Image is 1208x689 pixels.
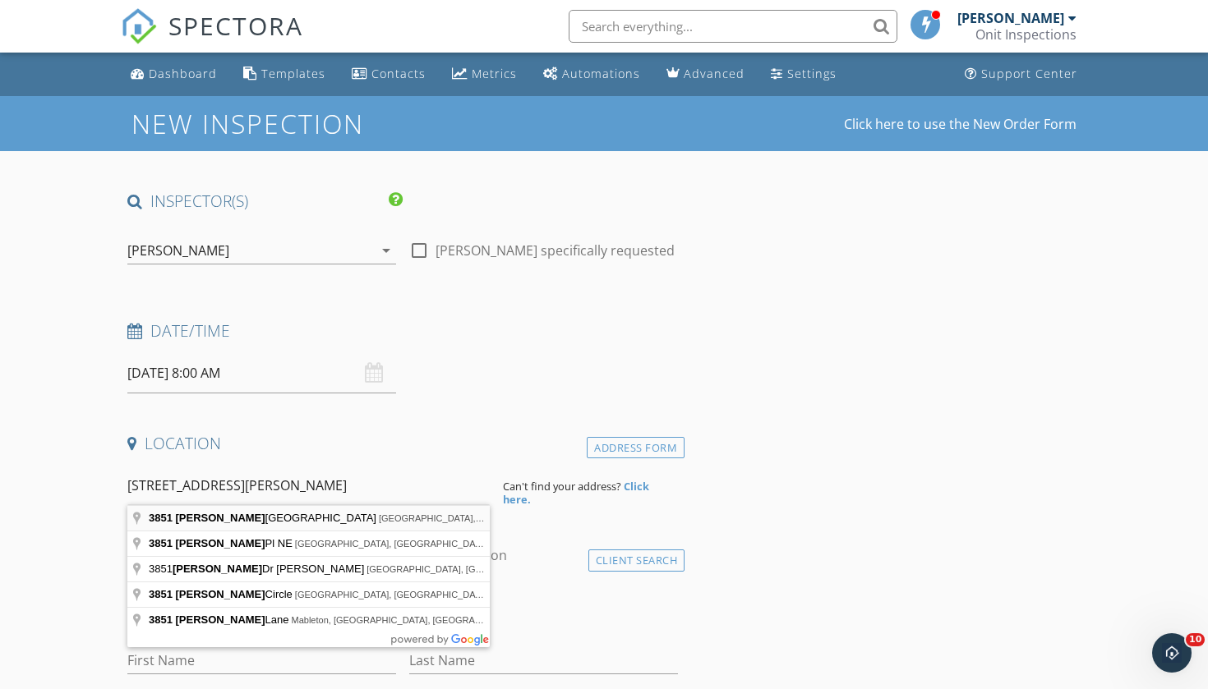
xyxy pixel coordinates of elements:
span: Can't find your address? [503,479,621,494]
span: [PERSON_NAME] [173,563,262,575]
div: Address Form [587,437,685,459]
img: The Best Home Inspection Software - Spectora [121,8,157,44]
div: Dashboard [149,66,217,81]
a: Metrics [445,59,523,90]
span: 3851 [PERSON_NAME] [149,613,265,626]
span: SPECTORA [168,8,303,43]
strong: Click here. [503,479,649,507]
h4: Date/Time [127,320,678,342]
span: Lane [149,613,292,626]
h4: Location [127,433,678,454]
div: Advanced [684,66,745,81]
div: Settings [787,66,837,81]
h1: New Inspection [131,109,496,138]
a: SPECTORA [121,22,303,57]
input: Select date [127,353,396,393]
span: 3851 [PERSON_NAME] [149,512,265,524]
span: 3851 [PERSON_NAME] [149,537,265,549]
i: arrow_drop_down [376,241,396,260]
iframe: Intercom live chat [1152,633,1192,673]
span: [GEOGRAPHIC_DATA], [GEOGRAPHIC_DATA], [GEOGRAPHIC_DATA] [379,513,671,523]
a: Templates [237,59,332,90]
div: [PERSON_NAME] [957,10,1064,26]
span: [GEOGRAPHIC_DATA], [GEOGRAPHIC_DATA], [GEOGRAPHIC_DATA] [367,564,659,574]
div: Support Center [981,66,1077,81]
span: [GEOGRAPHIC_DATA] [149,512,379,524]
div: Onit Inspections [975,26,1077,43]
a: Contacts [345,59,432,90]
div: Contacts [371,66,426,81]
div: Metrics [472,66,517,81]
span: 10 [1186,633,1205,646]
a: Support Center [958,59,1084,90]
input: Search everything... [569,10,897,43]
span: 3851 [PERSON_NAME] [149,588,265,600]
div: [PERSON_NAME] [127,243,229,258]
span: 3851 Dr [PERSON_NAME] [149,563,367,575]
span: Circle [149,588,295,600]
div: Templates [261,66,325,81]
span: Pl NE [149,537,295,549]
h4: INSPECTOR(S) [127,191,403,212]
a: Dashboard [124,59,224,90]
div: Client Search [588,549,685,572]
input: Address Search [127,466,490,506]
a: Automations (Basic) [537,59,647,90]
div: Automations [562,66,640,81]
span: [GEOGRAPHIC_DATA], [GEOGRAPHIC_DATA], [GEOGRAPHIC_DATA] [295,590,588,599]
a: Advanced [660,59,751,90]
a: Click here to use the New Order Form [844,117,1077,131]
label: [PERSON_NAME] specifically requested [436,242,675,259]
a: Settings [764,59,843,90]
span: [GEOGRAPHIC_DATA], [GEOGRAPHIC_DATA], [GEOGRAPHIC_DATA] [295,539,588,549]
span: Mableton, [GEOGRAPHIC_DATA], [GEOGRAPHIC_DATA] [292,615,527,625]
